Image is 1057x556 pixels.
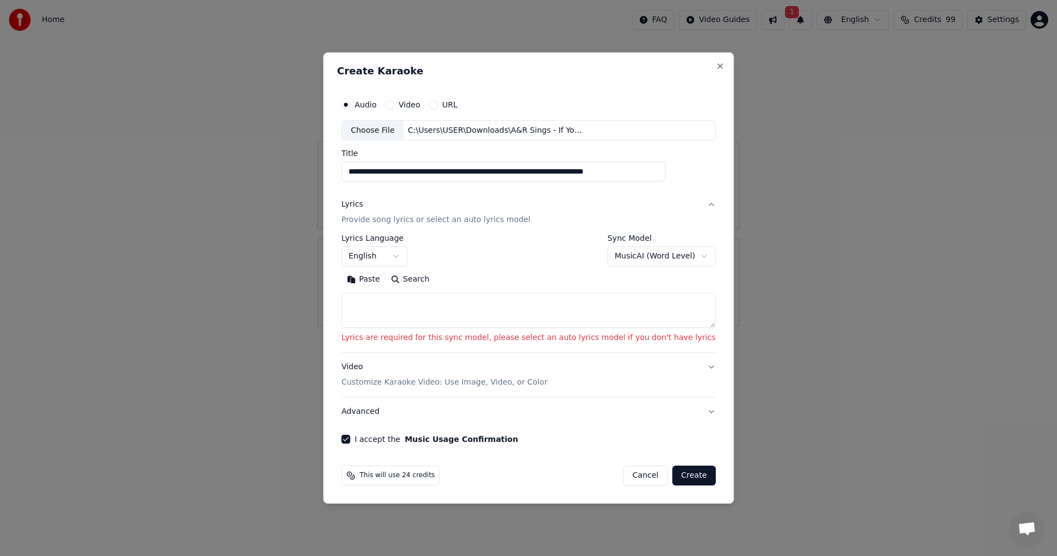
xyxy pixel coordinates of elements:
h2: Create Karaoke [337,66,720,76]
button: Cancel [623,466,668,485]
div: LyricsProvide song lyrics or select an auto lyrics model [341,235,716,353]
div: Video [341,361,547,388]
div: Lyrics [341,199,363,210]
label: Video [399,101,420,109]
button: I accept the [405,435,518,443]
p: Lyrics are required for this sync model, please select an auto lyrics model if you don't have lyrics [341,333,716,344]
span: This will use 24 credits [359,471,435,480]
label: I accept the [355,435,518,443]
button: Advanced [341,397,716,426]
button: Create [672,466,716,485]
p: Provide song lyrics or select an auto lyrics model [341,215,530,226]
label: URL [442,101,457,109]
button: VideoCustomize Karaoke Video: Use Image, Video, or Color [341,353,716,397]
button: Search [385,271,435,289]
label: Sync Model [607,235,715,242]
label: Lyrics Language [341,235,407,242]
div: Choose File [342,121,404,141]
button: Paste [341,271,385,289]
button: LyricsProvide song lyrics or select an auto lyrics model [341,191,716,235]
label: Title [341,150,716,158]
p: Customize Karaoke Video: Use Image, Video, or Color [341,377,547,388]
label: Audio [355,101,377,109]
div: C:\Users\USER\Downloads\A&R Sings - If You're Not The One (Cover)\A&R Sings - If You're Not The O... [404,125,591,136]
